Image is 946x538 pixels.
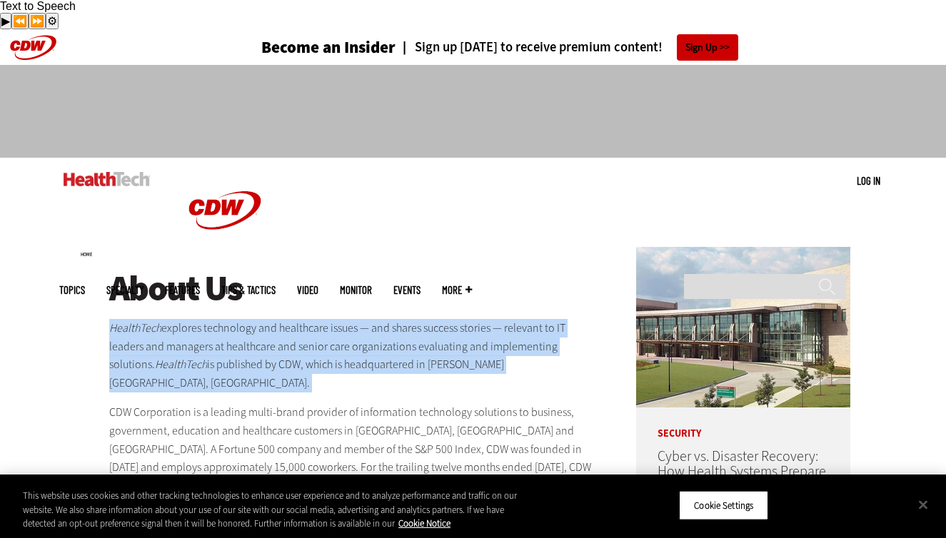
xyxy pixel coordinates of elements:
span: Topics [59,285,85,295]
a: Sign up [DATE] to receive premium content! [396,41,663,54]
button: Previous [11,13,29,29]
button: Forward [29,13,46,29]
a: MonITor [340,285,372,295]
a: Sign Up [677,34,738,61]
a: More information about your privacy [398,517,451,529]
span: More [442,285,472,295]
em: HealthTech [109,320,161,335]
img: Home [64,172,150,186]
button: Cookie Settings [679,490,768,520]
p: explores technology and healthcare issues — and shares success stories — relevant to IT leaders a... [109,319,599,392]
iframe: advertisement [213,79,733,143]
h3: Become an Insider [261,39,396,56]
button: Close [907,489,939,520]
em: HealthTech [155,357,207,372]
div: User menu [857,173,880,188]
a: Tips & Tactics [221,285,276,295]
p: CDW Corporation is a leading multi-brand provider of information technology solutions to business... [109,403,599,513]
a: Video [297,285,318,295]
a: Events [393,285,421,295]
a: CDW [171,252,278,267]
img: Home [171,158,278,263]
a: Features [165,285,200,295]
p: Security [636,407,850,439]
span: Specialty [106,285,144,295]
img: University of Vermont Medical Center’s main campus [636,247,850,407]
a: Log in [857,174,880,187]
button: Settings [46,13,59,29]
a: Cyber vs. Disaster Recovery: How Health Systems Prepare for the Worst [658,447,826,496]
div: This website uses cookies and other tracking technologies to enhance user experience and to analy... [23,489,520,531]
a: Become an Insider [208,39,396,56]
